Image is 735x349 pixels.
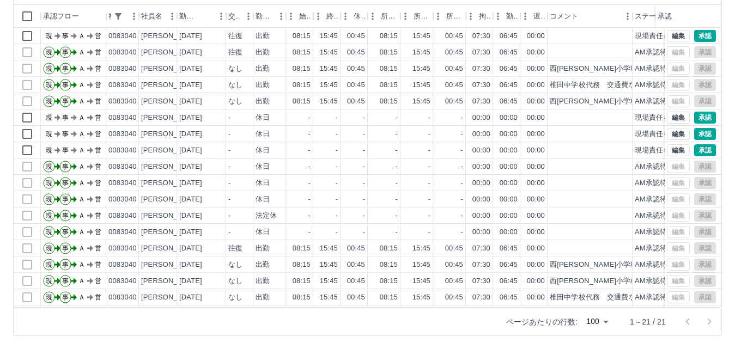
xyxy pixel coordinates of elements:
div: 0083040 [108,162,137,172]
div: [PERSON_NAME] [141,47,201,58]
div: - [336,145,338,156]
div: 08:15 [380,64,398,74]
div: - [396,227,398,237]
div: 00:00 [472,162,490,172]
button: 承認 [694,30,716,42]
text: 現 [46,163,52,170]
div: 06:45 [500,64,518,74]
div: - [308,194,311,205]
div: - [336,129,338,139]
div: [DATE] [179,178,202,188]
text: 現 [46,81,52,89]
div: 0083040 [108,145,137,156]
div: 出勤 [256,47,270,58]
div: [DATE] [179,113,202,123]
div: 承認フロー [41,5,106,28]
div: 08:15 [293,96,311,107]
div: 遅刻等 [520,5,548,28]
div: 00:45 [445,31,463,41]
div: 勤務日 [179,5,198,28]
div: 00:45 [347,96,365,107]
text: 事 [62,81,69,89]
div: - [363,211,365,221]
div: 勤務区分 [253,5,286,28]
div: 07:30 [472,31,490,41]
div: 勤務日 [177,5,226,28]
div: 00:00 [527,113,545,123]
div: [DATE] [179,47,202,58]
button: ソート [198,9,213,24]
div: 07:30 [472,47,490,58]
div: [DATE] [179,129,202,139]
div: 勤務 [506,5,518,28]
div: 0083040 [108,227,137,237]
div: 08:15 [293,31,311,41]
div: 00:45 [347,64,365,74]
text: 営 [95,130,101,138]
div: - [428,227,430,237]
text: 事 [62,32,69,40]
text: 事 [62,228,69,236]
div: - [228,129,230,139]
div: 07:30 [472,80,490,90]
button: 承認 [694,112,716,124]
text: 営 [95,65,101,72]
div: 現場責任者承認待 [635,145,692,156]
div: - [396,129,398,139]
div: 00:45 [445,64,463,74]
div: 100 [582,314,612,329]
div: 現場責任者承認待 [635,113,692,123]
div: - [363,162,365,172]
div: [DATE] [179,64,202,74]
div: 0083040 [108,113,137,123]
div: - [363,129,365,139]
div: [PERSON_NAME] [141,31,201,41]
div: 0083040 [108,96,137,107]
div: - [461,145,463,156]
button: 承認 [694,144,716,156]
div: 15:45 [320,31,338,41]
text: 現 [46,179,52,187]
div: 00:00 [527,96,545,107]
div: - [428,162,430,172]
text: 事 [62,146,69,154]
button: メニュー [619,8,636,25]
div: 休日 [256,145,270,156]
div: 出勤 [256,96,270,107]
div: 0083040 [108,64,137,74]
div: - [363,145,365,156]
div: 00:00 [500,194,518,205]
div: - [428,178,430,188]
div: コメント [550,5,579,28]
div: - [363,178,365,188]
div: - [308,162,311,172]
div: 社員名 [141,5,162,28]
div: 00:00 [527,227,545,237]
div: 交通費 [228,5,240,28]
div: 00:00 [472,145,490,156]
div: 08:15 [293,47,311,58]
text: 営 [95,114,101,121]
div: [PERSON_NAME] [141,80,201,90]
div: 休日 [256,227,270,237]
div: なし [228,64,242,74]
div: 休憩 [341,5,368,28]
div: 承認 [655,5,712,28]
text: 営 [95,179,101,187]
div: なし [228,96,242,107]
div: 所定終業 [414,5,431,28]
div: 08:15 [380,96,398,107]
text: 営 [95,48,101,56]
button: メニュー [164,8,180,25]
div: 休憩 [354,5,366,28]
div: 00:45 [445,47,463,58]
div: [PERSON_NAME] [141,194,201,205]
div: 08:15 [380,80,398,90]
div: 遅刻等 [533,5,545,28]
div: 08:15 [293,64,311,74]
div: 1件のフィルターを適用中 [111,9,126,24]
text: 現 [46,65,52,72]
button: 承認 [694,128,716,140]
div: 0083040 [108,80,137,90]
text: Ａ [78,81,85,89]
